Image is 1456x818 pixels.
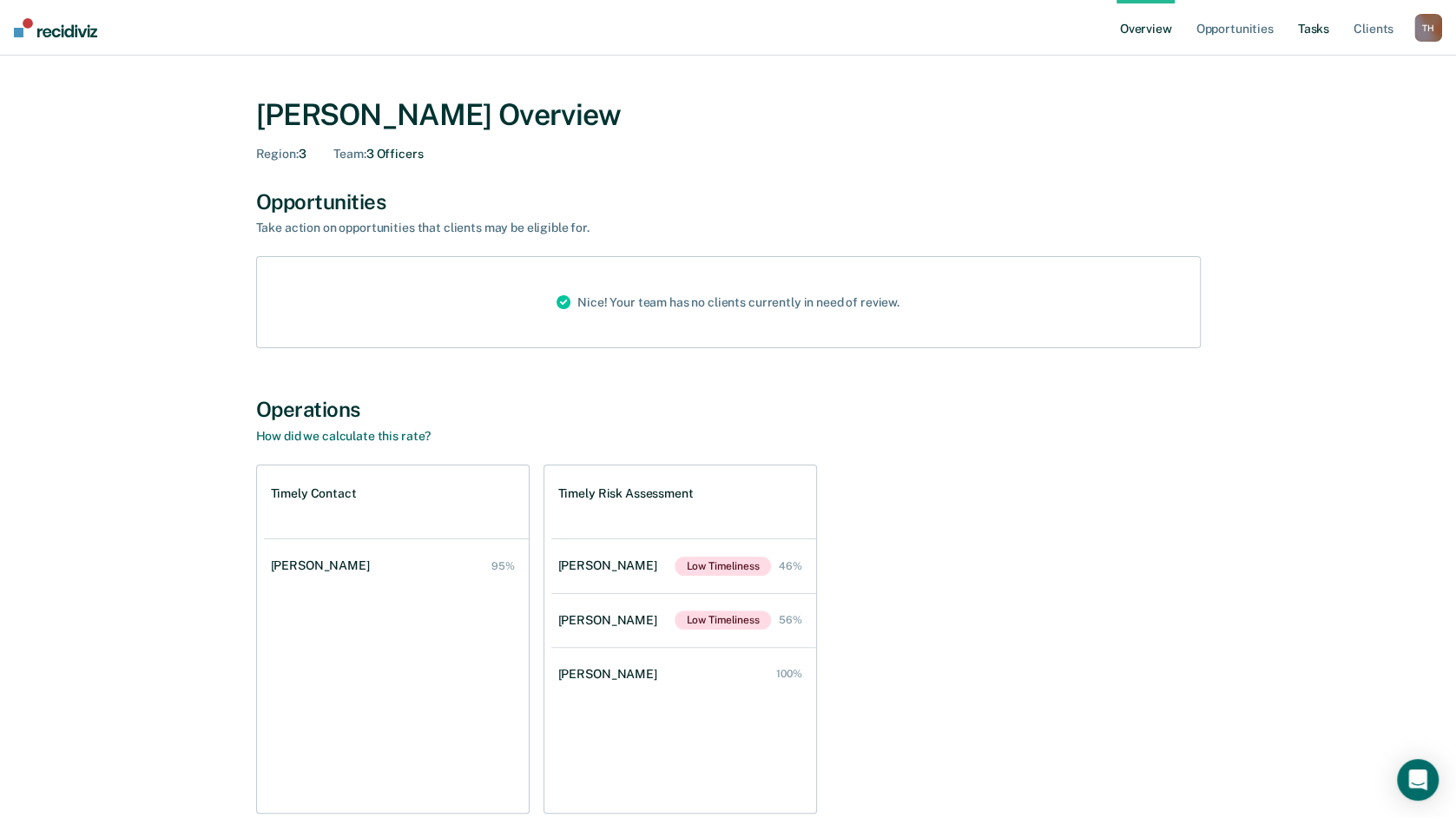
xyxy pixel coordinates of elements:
[491,560,515,572] div: 95%
[271,558,377,573] div: [PERSON_NAME]
[256,429,432,443] a: How did we calculate this rate?
[256,147,306,162] div: 3
[558,667,664,682] div: [PERSON_NAME]
[558,613,664,628] div: [PERSON_NAME]
[1397,759,1439,801] div: Open Intercom Messenger
[558,558,664,573] div: [PERSON_NAME]
[551,593,816,647] a: [PERSON_NAME]Low Timeliness 56%
[551,539,816,593] a: [PERSON_NAME]Low Timeliness 46%
[779,614,802,626] div: 56%
[256,221,864,235] div: Take action on opportunities that clients may be eligible for.
[256,147,299,161] span: Region :
[675,610,770,630] span: Low Timeliness
[1414,14,1442,42] div: T H
[558,486,694,501] h1: Timely Risk Assessment
[14,18,97,37] img: Recidiviz
[779,560,802,572] div: 46%
[776,668,802,680] div: 100%
[333,147,423,162] div: 3 Officers
[675,557,770,576] span: Low Timeliness
[543,257,913,347] div: Nice! Your team has no clients currently in need of review.
[1414,14,1442,42] button: TH
[256,97,1201,133] div: [PERSON_NAME] Overview
[333,147,366,161] span: Team :
[271,486,357,501] h1: Timely Contact
[551,650,816,699] a: [PERSON_NAME] 100%
[256,397,1201,422] div: Operations
[264,541,529,590] a: [PERSON_NAME] 95%
[256,189,1201,214] div: Opportunities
